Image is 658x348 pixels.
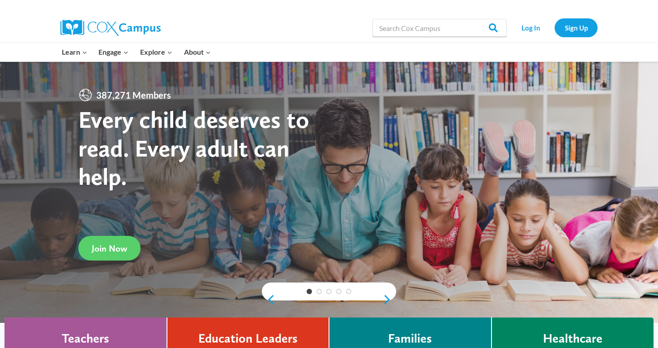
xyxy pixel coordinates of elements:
a: 4 [336,289,342,294]
a: 2 [316,289,322,294]
span: 387,271 Members [93,88,175,102]
span: About [184,46,211,58]
img: Cox Campus [60,20,161,36]
a: Sign Up [555,18,598,37]
a: previous [262,294,275,305]
span: Join Now [92,243,127,254]
a: Join Now [78,236,141,261]
strong: Every child deserves to read. Every adult can help. [78,105,309,191]
a: 5 [346,289,351,294]
span: Engage [98,46,128,58]
h4: Healthcare [543,331,602,346]
h4: Teachers [62,331,109,346]
h4: Families [388,331,432,346]
nav: Primary Navigation [56,43,216,61]
a: next [383,294,396,305]
nav: Secondary Navigation [511,18,598,37]
input: Search Cox Campus [372,19,507,37]
h4: Education Leaders [198,331,298,346]
a: Log In [511,18,550,37]
span: Explore [140,46,172,58]
div: content slider buttons [262,291,396,309]
a: 3 [326,289,332,294]
a: 1 [307,289,312,294]
span: Learn [62,46,87,58]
